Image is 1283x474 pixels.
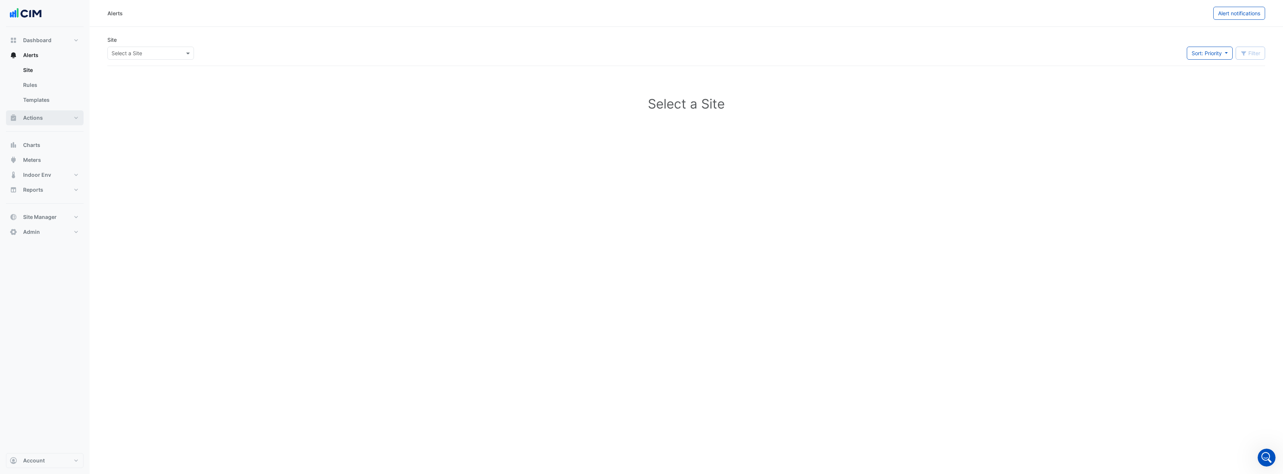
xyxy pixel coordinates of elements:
[23,213,57,221] span: Site Manager
[9,6,43,21] img: Company Logo
[1213,7,1265,20] button: Alert notifications
[107,36,117,44] label: Site
[119,96,1253,112] h1: Select a Site
[10,51,17,59] app-icon: Alerts
[6,33,84,48] button: Dashboard
[6,182,84,197] button: Reports
[97,251,126,257] span: Messages
[6,167,84,182] button: Indoor Env
[10,156,17,164] app-icon: Meters
[17,63,84,78] a: Site
[10,213,17,221] app-icon: Site Manager
[6,225,84,239] button: Admin
[55,3,95,16] h1: Messages
[23,114,43,122] span: Actions
[10,171,17,179] app-icon: Indoor Env
[6,48,84,63] button: Alerts
[23,457,45,464] span: Account
[23,51,38,59] span: Alerts
[17,92,84,107] a: Templates
[23,156,41,164] span: Meters
[10,37,17,44] app-icon: Dashboard
[6,153,84,167] button: Meters
[1218,10,1260,16] span: Alert notifications
[23,141,40,149] span: Charts
[50,124,100,133] h2: No messages
[6,63,84,110] div: Alerts
[10,186,17,194] app-icon: Reports
[23,186,43,194] span: Reports
[1187,47,1233,60] button: Sort: Priority
[23,228,40,236] span: Admin
[29,251,45,257] span: Home
[17,140,132,148] span: Messages from the team will be shown here
[17,78,84,92] a: Rules
[10,114,17,122] app-icon: Actions
[6,453,84,468] button: Account
[6,110,84,125] button: Actions
[1192,50,1222,56] span: Sort: Priority
[75,233,149,263] button: Messages
[107,9,123,17] div: Alerts
[6,210,84,225] button: Site Manager
[23,37,51,44] span: Dashboard
[1258,449,1276,467] iframe: Intercom live chat
[23,171,51,179] span: Indoor Env
[10,228,17,236] app-icon: Admin
[131,3,144,16] div: Close
[6,138,84,153] button: Charts
[10,141,17,149] app-icon: Charts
